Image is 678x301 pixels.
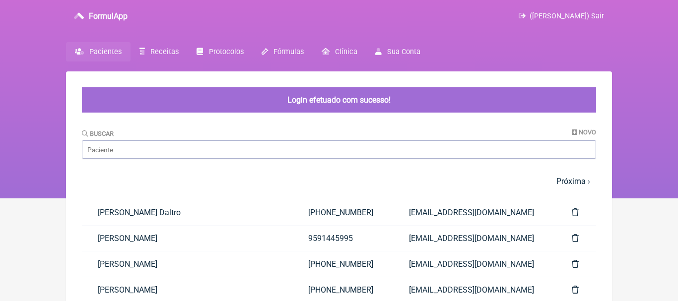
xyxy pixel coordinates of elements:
span: Protocolos [209,48,244,56]
a: 9591445995 [292,226,393,251]
div: Login efetuado com sucesso! [82,87,596,113]
a: Próxima › [556,177,590,186]
a: Protocolos [188,42,252,61]
a: Novo [572,128,596,136]
a: Sua Conta [366,42,429,61]
span: ([PERSON_NAME]) Sair [530,12,604,20]
a: [PERSON_NAME] Daltro [82,200,292,225]
span: Pacientes [89,48,122,56]
a: [EMAIL_ADDRESS][DOMAIN_NAME] [393,226,556,251]
input: Paciente [82,140,596,159]
a: ([PERSON_NAME]) Sair [519,12,604,20]
a: [PERSON_NAME] [82,251,292,277]
a: Fórmulas [253,42,313,61]
a: Pacientes [66,42,131,61]
a: [EMAIL_ADDRESS][DOMAIN_NAME] [393,200,556,225]
span: Clínica [335,48,357,56]
span: Fórmulas [273,48,304,56]
a: Clínica [313,42,366,61]
a: [EMAIL_ADDRESS][DOMAIN_NAME] [393,251,556,277]
span: Sua Conta [387,48,420,56]
h3: FormulApp [89,11,128,21]
a: [PHONE_NUMBER] [292,200,393,225]
label: Buscar [82,130,114,137]
span: Receitas [150,48,179,56]
a: [PHONE_NUMBER] [292,251,393,277]
a: Receitas [131,42,188,61]
nav: pager [82,171,596,192]
a: [PERSON_NAME] [82,226,292,251]
span: Novo [579,128,596,136]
